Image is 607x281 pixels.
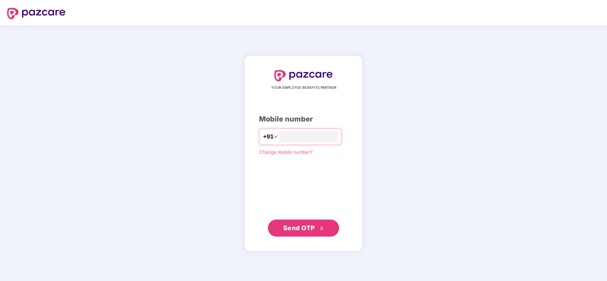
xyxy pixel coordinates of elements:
img: logo [274,70,333,81]
span: double-right [320,226,324,231]
span: Send OTP [283,224,315,232]
img: logo [7,8,65,19]
span: YOUR EMPLOYEE BENEFITS PARTNER [271,85,336,91]
button: Send OTPdouble-right [268,220,339,237]
a: Change mobile number? [259,149,313,155]
span: down [274,135,278,139]
div: Mobile number [259,114,348,125]
span: +91 [263,132,274,141]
